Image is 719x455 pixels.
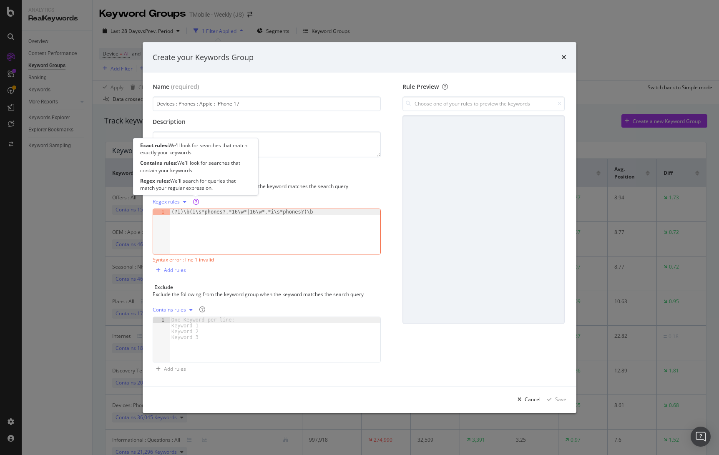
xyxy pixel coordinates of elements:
strong: Regex rules: [140,177,170,184]
button: Cancel [514,393,541,406]
div: 1 [153,209,170,215]
button: Add rules [153,264,186,277]
span: (required) [171,83,199,91]
div: One Keyword per line: Keyword 1 Keyword 2 Keyword 3 [170,317,239,340]
div: Description [153,118,381,126]
input: Enter a name [153,97,381,111]
div: Contains rules [153,307,186,312]
div: Add rules [164,266,186,274]
div: Cancel [525,396,541,403]
div: Add rules [164,366,186,373]
button: Regex rules [153,196,190,209]
div: Regex rules [153,200,180,205]
div: Create your Keywords Group [153,52,254,63]
input: Choose one of your rules to preview the keywords [402,97,565,111]
div: Name [153,83,169,91]
span: Error, read annotations row 1 [153,209,161,215]
div: times [561,52,566,63]
div: Exclude the following from the keyword group when the keyword matches the search query [153,291,379,298]
div: We'll look for searches that contain your keywords [140,159,251,173]
button: Save [544,393,566,406]
div: Exclude [154,284,173,291]
div: modal [143,42,576,413]
div: We'll look for searches that match exactly your keywords [140,142,251,156]
div: Save [555,396,566,403]
div: Syntax error : line 1 invalid [153,256,381,264]
button: Add rules [153,362,186,376]
button: Contains rules [153,303,196,317]
div: Open Intercom Messenger [691,427,711,447]
strong: Contains rules: [140,159,177,166]
div: Add the following to the keyword group when the keyword matches the search query [153,183,379,190]
div: Rule Preview [402,83,565,91]
div: 1 [153,317,170,323]
div: We'll search for queries that match your regular expression. [140,177,251,191]
strong: Exact rules: [140,142,168,149]
div: Rules [153,164,381,173]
